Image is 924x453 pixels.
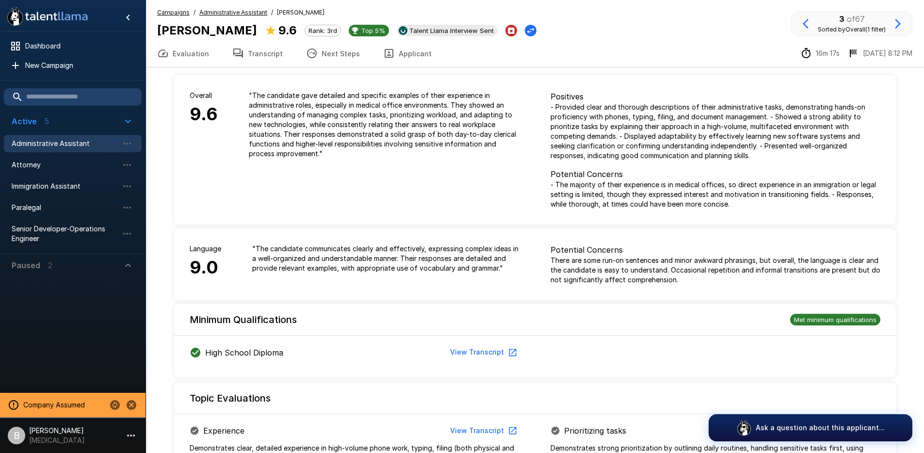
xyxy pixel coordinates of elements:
div: The date and time when the interview was completed [847,48,912,59]
h6: 9.0 [190,254,221,282]
button: Next Steps [294,40,372,67]
b: 9.6 [278,23,297,37]
h6: Minimum Qualifications [190,312,297,327]
span: Top 5% [357,27,389,34]
span: Rank: 3rd [305,27,340,34]
button: Evaluation [146,40,221,67]
div: The time between starting and completing the interview [800,48,840,59]
p: There are some run-on sentences and minor awkward phrasings, but overall, the language is clear a... [551,256,880,285]
span: [PERSON_NAME] [277,8,324,17]
span: Talent Llama Interview Sent [405,27,498,34]
p: Ask a question about this applicant... [756,423,885,433]
p: Potential Concerns [551,168,880,180]
span: Met minimum qualifications [790,316,880,324]
p: 16m 17s [816,49,840,58]
b: 3 [839,14,844,24]
u: Campaigns [157,9,190,16]
p: High School Diploma [205,347,283,358]
p: - The majority of their experience is in medical offices, so direct experience in an immigration ... [551,180,880,209]
b: [PERSON_NAME] [157,23,257,37]
h6: Topic Evaluations [190,390,271,406]
span: of 67 [847,14,865,24]
p: [DATE] 8:12 PM [863,49,912,58]
p: Overall [190,91,218,100]
span: / [194,8,195,17]
p: Positives [551,91,880,102]
p: Prioritizing tasks [564,425,626,437]
p: " The candidate gave detailed and specific examples of their experience in administrative roles, ... [249,91,519,159]
h6: 9.6 [190,100,218,129]
button: View Transcript [446,422,519,440]
button: Change Stage [525,25,536,36]
span: / [271,8,273,17]
button: Applicant [372,40,443,67]
div: View profile in UKG [397,25,498,36]
button: Transcript [221,40,294,67]
span: Sorted by Overall (1 filter) [818,26,886,33]
p: Language [190,244,221,254]
p: Experience [203,425,244,437]
img: ukg_logo.jpeg [399,26,407,35]
button: Ask a question about this applicant... [709,414,912,441]
p: " The candidate communicates clearly and effectively, expressing complex ideas in a well-organize... [252,244,519,273]
button: View Transcript [446,343,519,361]
p: Potential Concerns [551,244,880,256]
button: Archive Applicant [505,25,517,36]
p: - Provided clear and thorough descriptions of their administrative tasks, demonstrating hands-on ... [551,102,880,161]
u: Administrative Assistant [199,9,267,16]
img: logo_glasses@2x.png [736,420,752,436]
